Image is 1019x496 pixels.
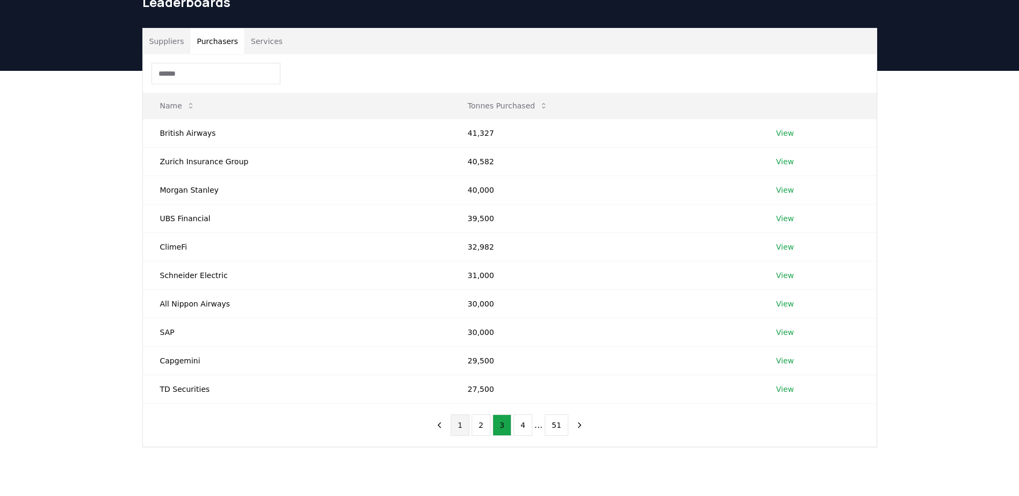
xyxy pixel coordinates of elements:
[143,346,451,375] td: Capgemini
[143,232,451,261] td: ClimeFi
[776,298,794,309] a: View
[514,414,532,436] button: 4
[451,119,759,147] td: 41,327
[143,147,451,176] td: Zurich Insurance Group
[545,414,568,436] button: 51
[534,419,543,432] li: ...
[451,318,759,346] td: 30,000
[451,375,759,403] td: 27,500
[143,289,451,318] td: All Nippon Airways
[451,147,759,176] td: 40,582
[451,261,759,289] td: 31,000
[493,414,511,436] button: 3
[151,95,204,116] button: Name
[776,213,794,224] a: View
[776,185,794,195] a: View
[451,289,759,318] td: 30,000
[776,242,794,252] a: View
[451,204,759,232] td: 39,500
[451,414,469,436] button: 1
[776,156,794,167] a: View
[143,119,451,147] td: British Airways
[190,28,244,54] button: Purchasers
[143,204,451,232] td: UBS Financial
[451,176,759,204] td: 40,000
[776,355,794,366] a: View
[459,95,557,116] button: Tonnes Purchased
[143,28,191,54] button: Suppliers
[143,261,451,289] td: Schneider Electric
[143,375,451,403] td: TD Securities
[776,128,794,138] a: View
[143,318,451,346] td: SAP
[430,414,449,436] button: previous page
[244,28,289,54] button: Services
[776,270,794,281] a: View
[776,384,794,395] a: View
[143,176,451,204] td: Morgan Stanley
[451,346,759,375] td: 29,500
[570,414,589,436] button: next page
[776,327,794,338] a: View
[472,414,490,436] button: 2
[451,232,759,261] td: 32,982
